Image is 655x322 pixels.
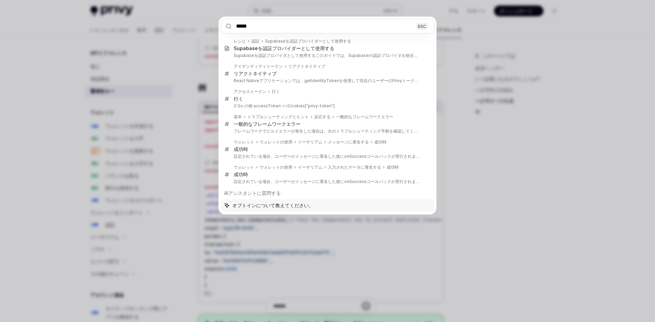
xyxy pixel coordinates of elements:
[336,114,393,119] font: 一般的なフレームワークエラー
[265,39,351,44] font: Supabaseを認証プロバイダーとして使用する
[234,89,266,94] font: アクセストークン
[234,39,246,44] font: レシピ
[234,71,277,76] font: リアクトネイティブ
[298,139,322,144] font: イーサリアム
[387,165,399,170] font: 成功時
[418,24,426,29] font: ESC
[234,128,430,134] font: フレームワークでビルドエラーが発生した場合は、次のトラブルシューティング手順を確認してください。
[224,190,281,196] font: AIアシスタントに質問する
[247,114,309,119] font: トラブルシューティングとヒント
[234,139,254,144] font: ウォレット
[234,53,459,58] font: Supabaseを認証プロバイダとして使用するこのガイドでは、Supabaseの認証プロバイダを統合する方法を説明します。
[234,165,254,170] font: ウォレット
[374,139,387,144] font: 成功時
[328,139,369,144] font: メッセージに署名する
[272,89,280,94] font: 行く
[234,179,424,184] font: 設定されている場合、ユーザーがメッセージに署名した後にonSuccessコールバックが実行されます。
[234,121,301,127] font: 一般的なフレームワークエラー
[234,64,283,69] font: アイデンティティトークン
[234,45,334,51] font: Supabaseを認証プロバイダーとして使用する
[234,103,335,108] font: // Go の例 accessToken := r.Cookies["privy-token"]
[260,139,292,144] font: ウォレットの使用
[234,146,248,152] font: 成功時
[234,171,248,177] font: 成功時
[234,154,424,159] font: 設定されている場合、ユーザーがメッセージに署名した後にonSuccessコールバックが実行されます。
[314,114,331,119] font: 反応する
[232,202,314,208] font: オプトインについて教えてください。
[288,64,325,69] font: リアクトネイティブ
[260,165,292,170] font: ウォレットの使用
[234,78,451,83] font: React Nativeアプリケーションでは、getIdentityTokenを使用して現在のユーザーのPrivyトークンを取得できます。
[234,96,243,102] font: 行く
[234,114,242,119] font: 基本
[251,39,260,44] font: 認証
[328,165,381,170] font: 入力されたデータに署名する
[298,165,322,170] font: イーサリアム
